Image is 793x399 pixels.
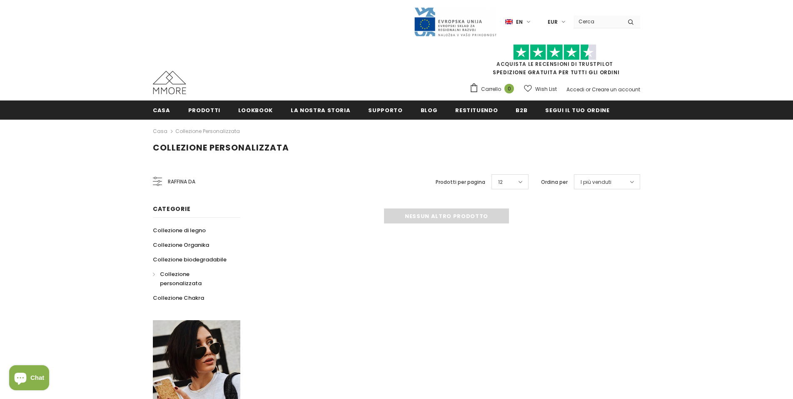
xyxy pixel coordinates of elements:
span: Collezione Organika [153,241,209,249]
span: Collezione personalizzata [160,270,202,287]
a: La nostra storia [291,100,350,119]
a: supporto [368,100,402,119]
a: Restituendo [455,100,498,119]
a: Collezione Chakra [153,291,204,305]
a: Collezione biodegradabile [153,252,227,267]
span: Prodotti [188,106,220,114]
span: en [516,18,523,26]
span: Collezione biodegradabile [153,256,227,263]
span: Casa [153,106,170,114]
a: Wish List [524,82,557,96]
a: Collezione Organika [153,238,209,252]
a: Collezione personalizzata [153,267,231,291]
a: Lookbook [238,100,273,119]
a: Collezione di legno [153,223,206,238]
span: 0 [504,84,514,93]
a: Prodotti [188,100,220,119]
input: Search Site [574,15,621,28]
inbox-online-store-chat: Shopify online store chat [7,365,52,392]
span: Raffina da [168,177,195,186]
span: La nostra storia [291,106,350,114]
a: Segui il tuo ordine [545,100,609,119]
span: 12 [498,178,503,186]
img: i-lang-1.png [505,18,513,25]
img: Casi MMORE [153,71,186,94]
span: Restituendo [455,106,498,114]
span: Collezione di legno [153,226,206,234]
span: or [586,86,591,93]
span: supporto [368,106,402,114]
a: Accedi [566,86,584,93]
span: EUR [548,18,558,26]
img: Fidati di Pilot Stars [513,44,596,60]
span: Categorie [153,205,190,213]
span: Blog [421,106,438,114]
span: I più venduti [581,178,611,186]
a: B2B [516,100,527,119]
img: Javni Razpis [414,7,497,37]
a: Carrello 0 [469,83,518,95]
a: Collezione personalizzata [175,128,240,135]
span: Wish List [535,85,557,93]
label: Ordina per [541,178,568,186]
span: Collezione Chakra [153,294,204,302]
a: Casa [153,100,170,119]
a: Casa [153,126,167,136]
a: Javni Razpis [414,18,497,25]
span: SPEDIZIONE GRATUITA PER TUTTI GLI ORDINI [469,48,640,76]
label: Prodotti per pagina [436,178,485,186]
span: Carrello [481,85,501,93]
a: Acquista le recensioni di TrustPilot [496,60,613,68]
a: Blog [421,100,438,119]
span: Collezione personalizzata [153,142,289,153]
a: Creare un account [592,86,640,93]
span: Lookbook [238,106,273,114]
span: Segui il tuo ordine [545,106,609,114]
span: B2B [516,106,527,114]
